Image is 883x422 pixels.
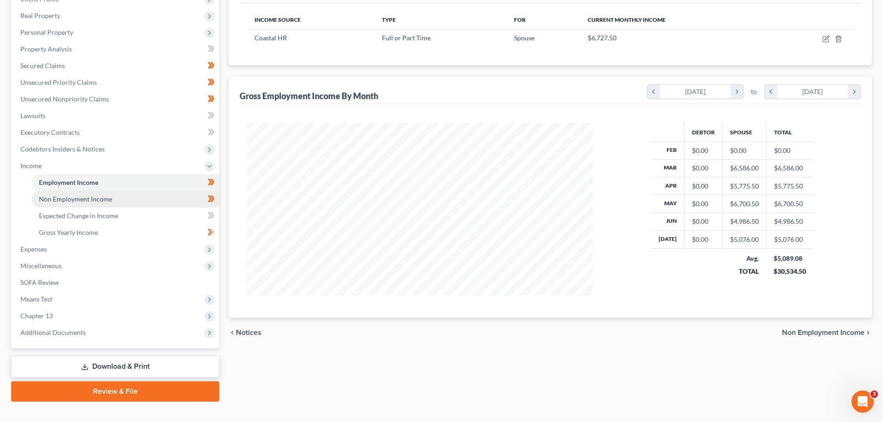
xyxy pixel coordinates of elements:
[20,62,65,69] span: Secured Claims
[651,231,685,248] th: [DATE]
[229,329,261,336] button: chevron_left Notices
[382,34,431,42] span: Full or Part Time
[20,45,72,53] span: Property Analysis
[20,328,86,336] span: Additional Documents
[514,16,526,23] span: For
[692,235,715,244] div: $0.00
[20,78,97,86] span: Unsecured Priority Claims
[730,217,759,226] div: $4,986.50
[651,177,685,195] th: Apr
[751,87,757,96] span: to
[730,267,759,276] div: TOTAL
[20,262,62,270] span: Miscellaneous
[766,213,813,230] td: $4,986.50
[730,254,759,263] div: Avg.
[13,274,219,291] a: SOFA Review
[651,213,685,230] th: Jun
[39,195,112,203] span: Non Employment Income
[692,182,715,191] div: $0.00
[588,34,616,42] span: $6,727.50
[13,74,219,91] a: Unsecured Priority Claims
[766,159,813,177] td: $6,586.00
[32,191,219,208] a: Non Employment Income
[20,145,105,153] span: Codebtors Insiders & Notices
[692,146,715,155] div: $0.00
[13,107,219,124] a: Lawsuits
[730,182,759,191] div: $5,775.50
[692,164,715,173] div: $0.00
[731,85,743,99] i: chevron_right
[782,329,864,336] span: Non Employment Income
[870,391,878,398] span: 3
[774,254,806,263] div: $5,089.08
[684,123,722,141] th: Debtor
[39,212,118,220] span: Expected Change in Income
[20,95,109,103] span: Unsecured Nonpriority Claims
[13,41,219,57] a: Property Analysis
[692,217,715,226] div: $0.00
[730,164,759,173] div: $6,586.00
[20,312,53,320] span: Chapter 13
[651,159,685,177] th: Mar
[660,85,731,99] div: [DATE]
[32,208,219,224] a: Expected Change in Income
[730,199,759,208] div: $6,700.50
[777,85,848,99] div: [DATE]
[848,85,860,99] i: chevron_right
[20,12,60,19] span: Real Property
[20,162,42,170] span: Income
[20,112,45,120] span: Lawsuits
[13,91,219,107] a: Unsecured Nonpriority Claims
[730,235,759,244] div: $5,076.00
[766,195,813,213] td: $6,700.50
[774,267,806,276] div: $30,534.50
[766,231,813,248] td: $5,076.00
[514,34,534,42] span: Spouse
[864,329,872,336] i: chevron_right
[13,124,219,141] a: Executory Contracts
[382,16,396,23] span: Type
[20,28,73,36] span: Personal Property
[782,329,872,336] button: Non Employment Income chevron_right
[39,178,98,186] span: Employment Income
[254,34,287,42] span: Coastal HR
[766,142,813,159] td: $0.00
[648,85,660,99] i: chevron_left
[730,146,759,155] div: $0.00
[851,391,874,413] iframe: Intercom live chat
[20,278,59,286] span: SOFA Review
[236,329,261,336] span: Notices
[229,329,236,336] i: chevron_left
[651,142,685,159] th: Feb
[11,381,219,402] a: Review & File
[766,123,813,141] th: Total
[692,199,715,208] div: $0.00
[32,174,219,191] a: Employment Income
[766,177,813,195] td: $5,775.50
[20,128,80,136] span: Executory Contracts
[13,57,219,74] a: Secured Claims
[20,295,52,303] span: Means Test
[240,90,378,101] div: Gross Employment Income By Month
[651,195,685,213] th: May
[765,85,777,99] i: chevron_left
[254,16,301,23] span: Income Source
[722,123,766,141] th: Spouse
[11,356,219,378] a: Download & Print
[20,245,47,253] span: Expenses
[39,228,98,236] span: Gross Yearly Income
[588,16,666,23] span: Current Monthly Income
[32,224,219,241] a: Gross Yearly Income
